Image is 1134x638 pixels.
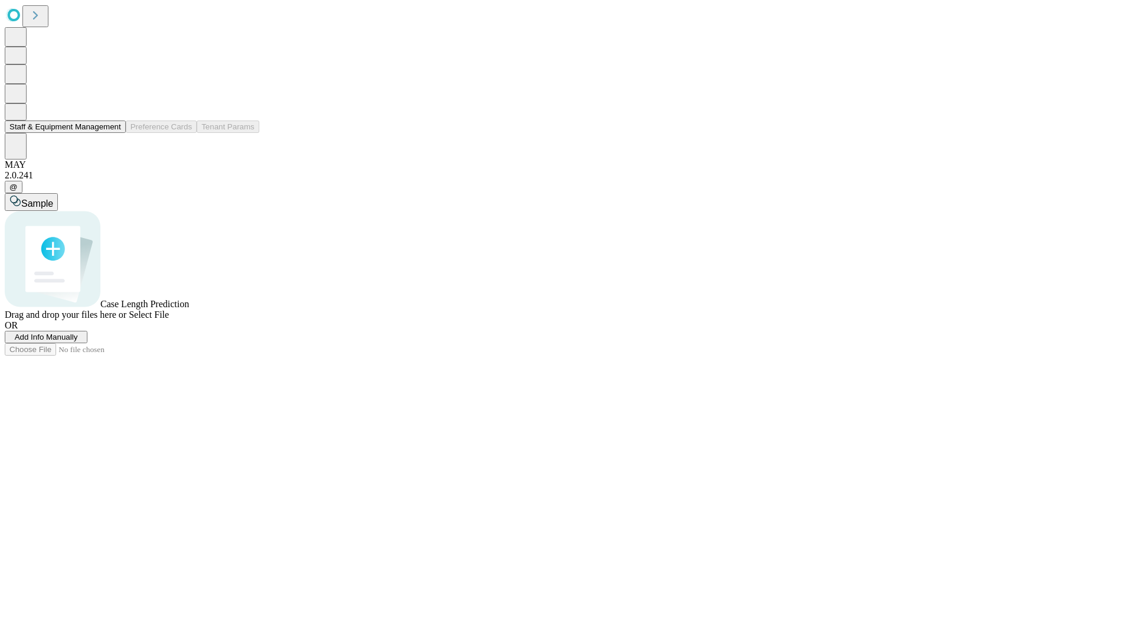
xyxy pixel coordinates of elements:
span: Sample [21,198,53,209]
div: 2.0.241 [5,170,1129,181]
span: Select File [129,310,169,320]
span: Drag and drop your files here or [5,310,126,320]
span: @ [9,183,18,191]
span: Case Length Prediction [100,299,189,309]
button: @ [5,181,22,193]
button: Add Info Manually [5,331,87,343]
span: OR [5,320,18,330]
button: Sample [5,193,58,211]
div: MAY [5,159,1129,170]
button: Preference Cards [126,121,197,133]
span: Add Info Manually [15,333,78,341]
button: Tenant Params [197,121,259,133]
button: Staff & Equipment Management [5,121,126,133]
